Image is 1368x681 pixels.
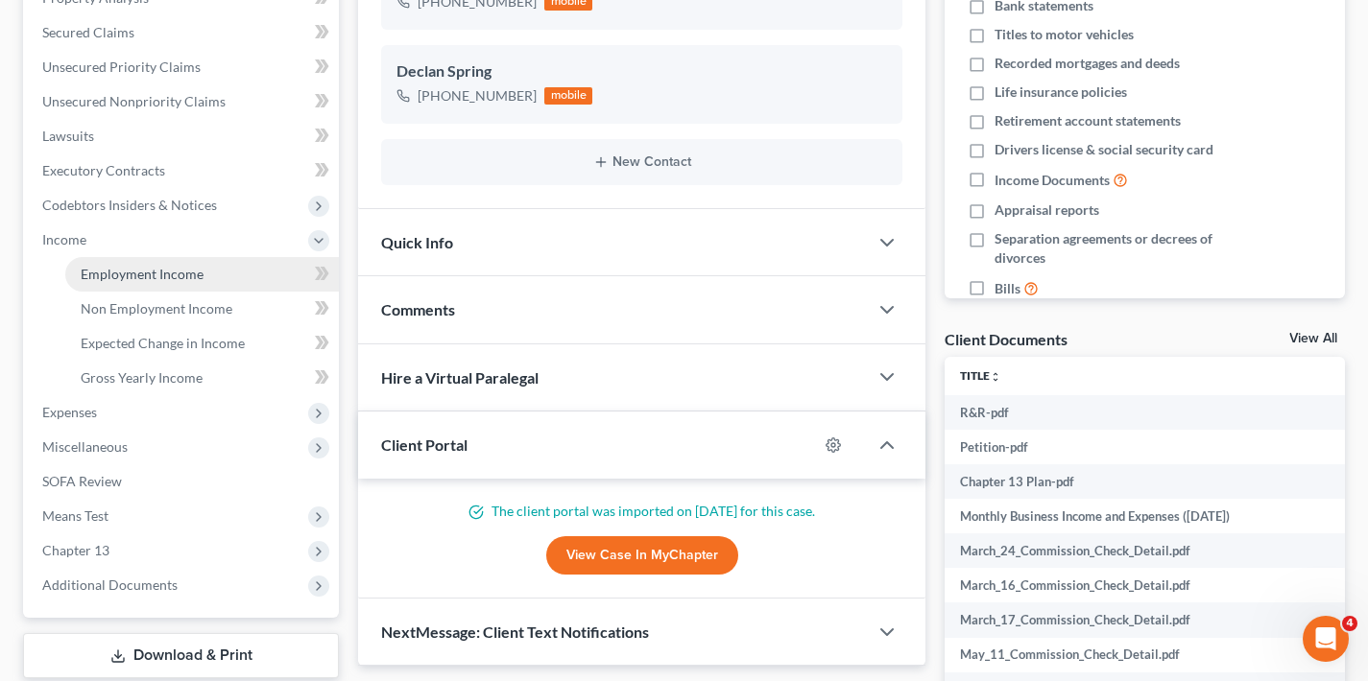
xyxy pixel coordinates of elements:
[381,435,468,454] span: Client Portal
[42,404,97,420] span: Expenses
[995,200,1099,220] span: Appraisal reports
[945,329,1068,349] div: Client Documents
[381,368,539,387] span: Hire a Virtual Paralegal
[27,119,339,153] a: Lawsuits
[396,60,887,83] div: Declan Spring
[65,292,339,326] a: Non Employment Income
[42,128,94,144] span: Lawsuits
[381,502,902,521] p: The client portal was imported on [DATE] for this case.
[81,266,204,282] span: Employment Income
[945,602,1332,637] td: March_17_Commission_Check_Detail.pdf
[27,153,339,188] a: Executory Contracts
[1289,332,1337,345] a: View All
[995,171,1110,190] span: Income Documents
[995,25,1134,44] span: Titles to motor vehicles
[81,300,232,317] span: Non Employment Income
[1303,616,1349,662] iframe: Intercom live chat
[381,622,649,641] span: NextMessage: Client Text Notifications
[945,430,1332,464] td: Petition-pdf
[27,84,339,119] a: Unsecured Nonpriority Claims
[42,473,122,489] span: SOFA Review
[65,257,339,292] a: Employment Income
[42,197,217,213] span: Codebtors Insiders & Notices
[995,279,1020,298] span: Bills
[1342,616,1357,631] span: 4
[42,59,201,75] span: Unsecured Priority Claims
[27,15,339,50] a: Secured Claims
[546,536,738,575] a: View Case in MyChapter
[42,507,108,524] span: Means Test
[42,576,178,593] span: Additional Documents
[945,638,1332,672] td: May_11_Commission_Check_Detail.pdf
[396,154,887,170] button: New Contact
[381,300,455,318] span: Comments
[65,361,339,395] a: Gross Yearly Income
[960,368,1001,383] a: Titleunfold_more
[995,82,1127,102] span: Life insurance policies
[42,93,226,109] span: Unsecured Nonpriority Claims
[27,50,339,84] a: Unsecured Priority Claims
[81,335,245,351] span: Expected Change in Income
[995,111,1181,130] span: Retirement account statements
[945,395,1332,430] td: R&R-pdf
[418,86,537,106] div: [PHONE_NUMBER]
[42,231,86,247] span: Income
[995,140,1213,159] span: Drivers license & social security card
[42,438,128,455] span: Miscellaneous
[995,229,1228,268] span: Separation agreements or decrees of divorces
[945,568,1332,602] td: March_16_Commission_Check_Detail.pdf
[42,24,134,40] span: Secured Claims
[23,633,339,678] a: Download & Print
[990,371,1001,383] i: unfold_more
[81,369,203,386] span: Gross Yearly Income
[381,233,453,251] span: Quick Info
[65,326,339,361] a: Expected Change in Income
[544,87,592,105] div: mobile
[27,464,339,499] a: SOFA Review
[42,542,109,558] span: Chapter 13
[945,464,1332,499] td: Chapter 13 Plan-pdf
[945,499,1332,533] td: Monthly Business Income and Expenses ([DATE])
[42,162,165,178] span: Executory Contracts
[945,533,1332,568] td: March_24_Commission_Check_Detail.pdf
[995,54,1180,73] span: Recorded mortgages and deeds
